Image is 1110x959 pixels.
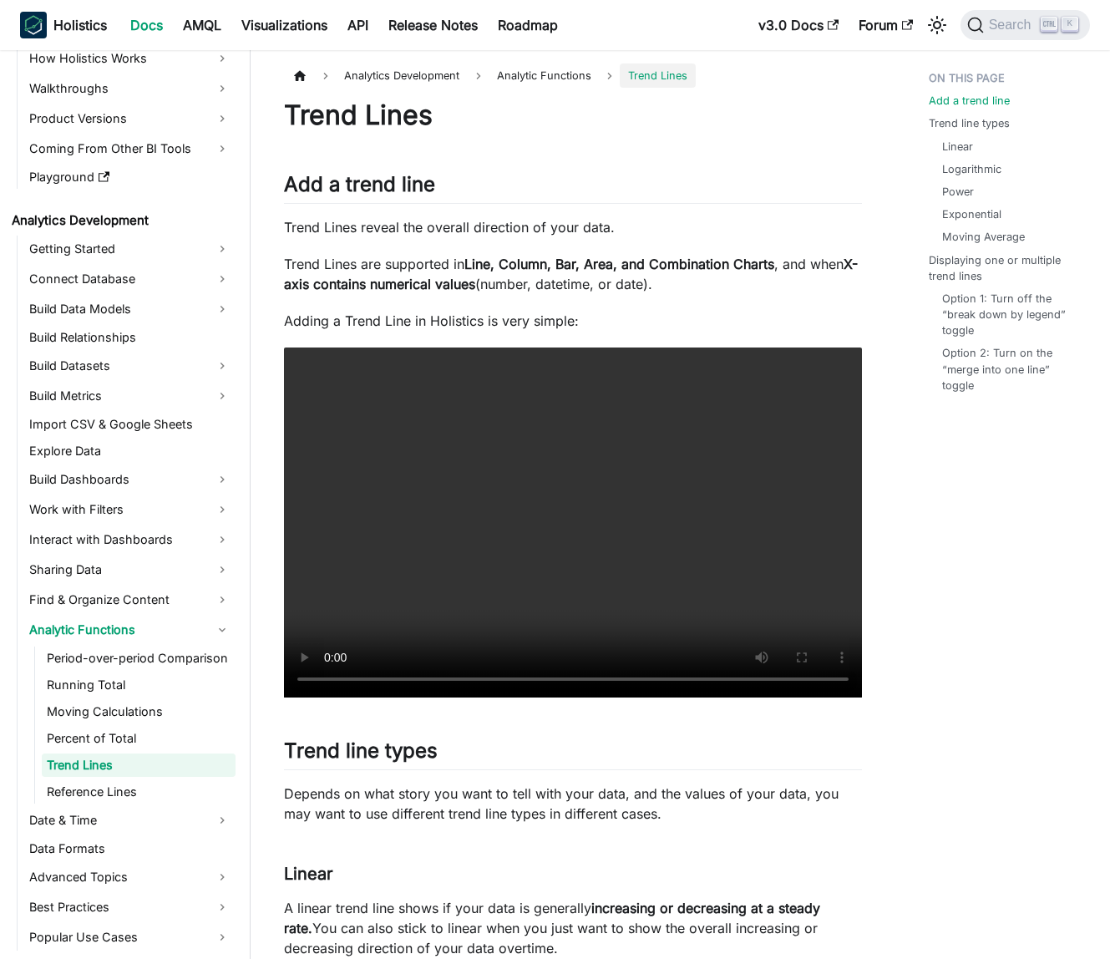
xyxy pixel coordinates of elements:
a: Build Relationships [24,326,236,349]
a: v3.0 Docs [748,12,849,38]
a: Product Versions [24,105,236,132]
a: Reference Lines [42,780,236,804]
a: Advanced Topics [24,864,236,890]
a: Analytic Functions [24,616,236,643]
a: Best Practices [24,894,236,921]
a: Build Data Models [24,296,236,322]
span: Analytic Functions [489,63,600,88]
p: Adding a Trend Line in Holistics is very simple: [284,311,862,331]
a: Exponential [942,206,1001,222]
a: Logarithmic [942,161,1001,177]
a: Displaying one or multiple trend lines [929,252,1083,284]
a: Data Formats [24,837,236,860]
a: Moving Calculations [42,700,236,723]
a: Playground [24,165,236,189]
span: Search [984,18,1042,33]
a: Running Total [42,673,236,697]
a: Home page [284,63,316,88]
a: Release Notes [378,12,488,38]
span: Trend Lines [620,63,696,88]
h2: Add a trend line [284,172,862,204]
img: Holistics [20,12,47,38]
a: Analytics Development [7,209,236,232]
a: Trend Lines [42,753,236,777]
p: Trend Lines are supported in , and when (number, datetime, or date). [284,254,862,294]
a: Coming From Other BI Tools [24,135,236,162]
span: Analytics Development [336,63,468,88]
a: Walkthroughs [24,75,236,102]
kbd: K [1062,17,1078,32]
a: Docs [120,12,173,38]
a: Connect Database [24,266,236,292]
a: Power [942,184,974,200]
a: Add a trend line [929,93,1010,109]
a: Option 1: Turn off the “break down by legend” toggle [942,291,1077,339]
a: API [337,12,378,38]
a: Forum [849,12,923,38]
button: Switch between dark and light mode (currently light mode) [924,12,950,38]
p: Depends on what story you want to tell with your data, and the values of your data, you may want ... [284,784,862,824]
strong: increasing or decreasing at a steady rate. [284,900,820,936]
a: Option 2: Turn on the “merge into one line” toggle [942,345,1077,393]
a: Sharing Data [24,556,236,583]
b: Holistics [53,15,107,35]
a: Period-over-period Comparison [42,647,236,670]
a: Getting Started [24,236,236,262]
a: Import CSV & Google Sheets [24,413,236,436]
a: Popular Use Cases [24,924,236,951]
button: Search (Ctrl+K) [960,10,1090,40]
a: Build Datasets [24,353,236,379]
a: Interact with Dashboards [24,526,236,553]
a: Percent of Total [42,727,236,750]
a: Roadmap [488,12,568,38]
a: Build Metrics [24,383,236,409]
h3: Linear [284,864,862,885]
a: Explore Data [24,439,236,463]
a: Build Dashboards [24,466,236,493]
a: Visualizations [231,12,337,38]
a: How Holistics Works [24,45,236,72]
nav: Breadcrumbs [284,63,862,88]
a: Date & Time [24,807,236,834]
a: Work with Filters [24,496,236,523]
a: Linear [942,139,973,155]
strong: Line, Column, Bar, Area, and Combination Charts [464,256,774,272]
a: HolisticsHolistics [20,12,107,38]
p: Trend Lines reveal the overall direction of your data. [284,217,862,237]
a: Find & Organize Content [24,586,236,613]
h1: Trend Lines [284,99,862,132]
h2: Trend line types [284,738,862,770]
a: Moving Average [942,229,1025,245]
a: AMQL [173,12,231,38]
video: Your browser does not support embedding video, but you can . [284,348,862,698]
p: A linear trend line shows if your data is generally You can also stick to linear when you just wa... [284,898,862,958]
a: Trend line types [929,115,1010,131]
